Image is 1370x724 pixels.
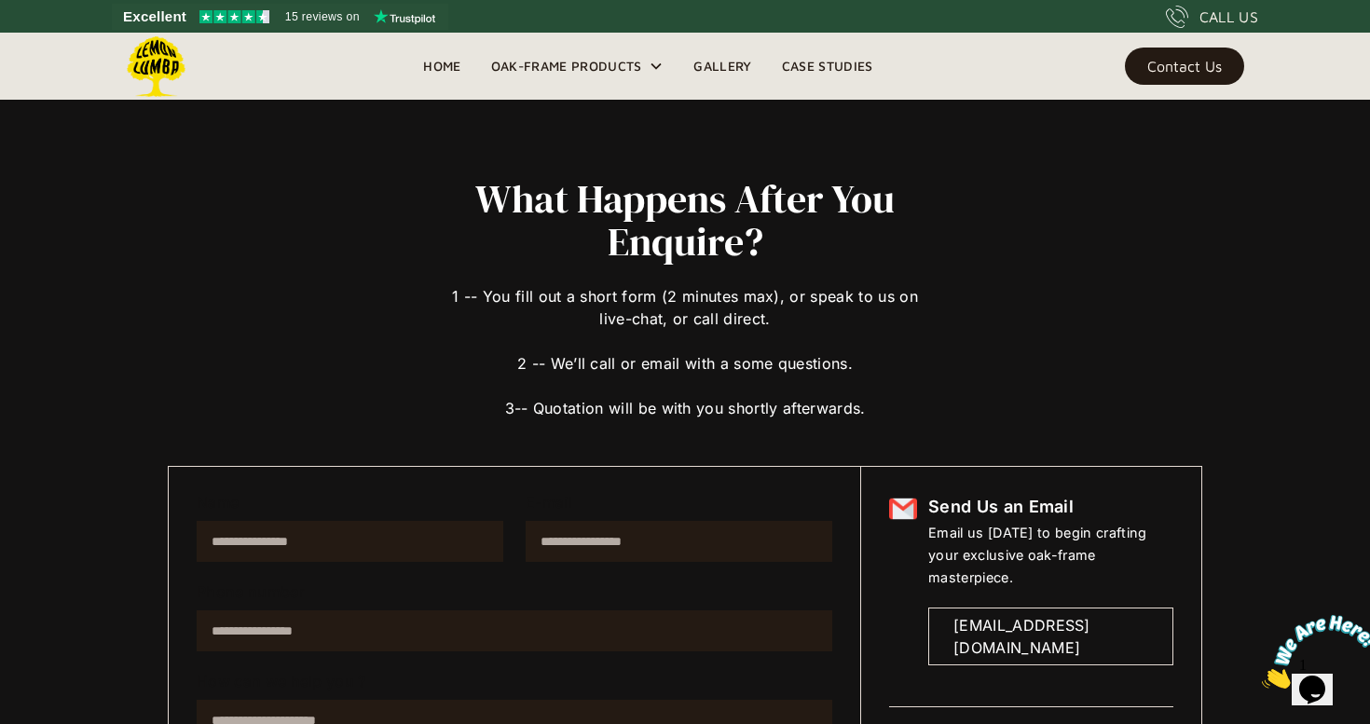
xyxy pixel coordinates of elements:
span: 15 reviews on [285,6,360,28]
div: Contact Us [1147,60,1222,73]
iframe: chat widget [1254,608,1370,696]
div: CALL US [1199,6,1258,28]
label: E-mail [526,495,832,510]
a: See Lemon Lumba reviews on Trustpilot [112,4,448,30]
div: Oak-Frame Products [476,33,679,100]
h2: What Happens After You Enquire? [445,177,925,263]
a: CALL US [1166,6,1258,28]
h6: Send Us an Email [928,495,1173,519]
label: How can we help you ? [197,674,832,689]
a: Gallery [678,52,766,80]
span: Excellent [123,6,186,28]
img: Chat attention grabber [7,7,123,81]
div: 1 -- You fill out a short form (2 minutes max), or speak to us on live-chat, or call direct. 2 --... [445,263,925,419]
span: 1 [7,7,15,23]
img: Trustpilot 4.5 stars [199,10,269,23]
a: Contact Us [1125,48,1244,85]
img: Trustpilot logo [374,9,435,24]
div: Oak-Frame Products [491,55,642,77]
div: [EMAIL_ADDRESS][DOMAIN_NAME] [953,614,1148,659]
a: Home [408,52,475,80]
label: Name [197,495,503,510]
a: [EMAIL_ADDRESS][DOMAIN_NAME] [928,608,1173,665]
label: Phone number [197,584,832,599]
div: Email us [DATE] to begin crafting your exclusive oak-frame masterpiece. [928,522,1173,589]
a: Case Studies [767,52,888,80]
